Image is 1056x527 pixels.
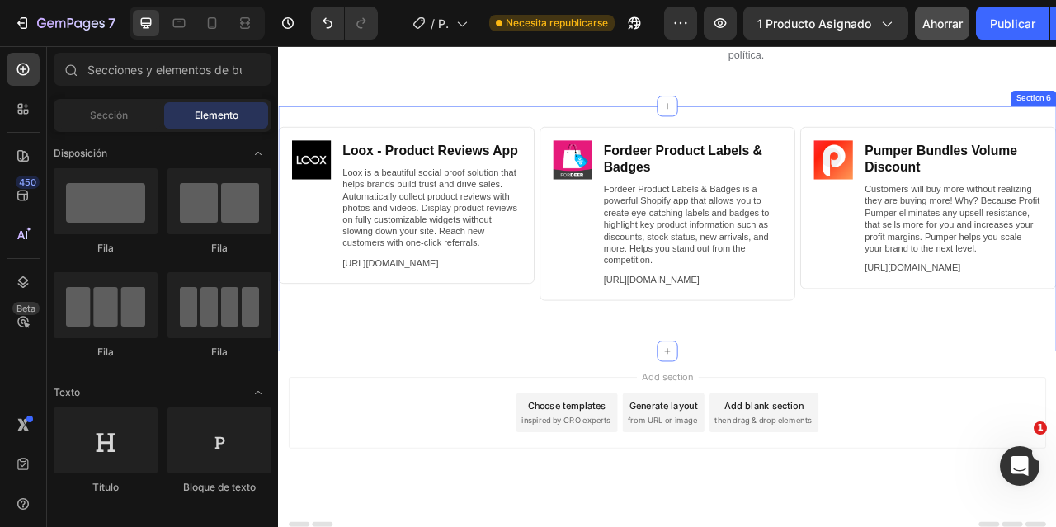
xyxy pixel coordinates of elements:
img: CPij9P7MrYcDEAE=.jpeg [350,120,399,169]
div: Add blank section [568,448,668,465]
font: Título [92,481,119,493]
font: 450 [19,176,36,188]
font: Disposición [54,147,107,159]
font: Fila [211,242,228,254]
h2: Fordeer Product Labels & Badges [412,120,641,166]
button: Publicar [976,7,1049,40]
font: Elemento [195,109,238,121]
p: Customers will buy more without realizing they are buying more! Why? Because Profit Pumper elimin... [746,174,971,264]
p: Fordeer Product Labels & Badges is a powerful Shopify app that allows you to create eye-catching ... [414,174,639,279]
font: 7 [108,15,115,31]
input: Secciones y elementos de búsqueda [54,53,271,86]
span: then drag & drop elements [555,468,678,483]
h2: Pumper Bundles Volume Discount [744,120,973,166]
div: Deshacer/Rehacer [311,7,378,40]
font: 1 [1037,422,1044,433]
font: Beta [16,303,35,314]
p: [URL][DOMAIN_NAME] [746,274,971,289]
font: Publicar [990,16,1035,31]
button: 1 producto asignado [743,7,908,40]
font: Fila [97,242,114,254]
p: [URL][DOMAIN_NAME] [414,289,639,304]
font: Fila [97,346,114,358]
span: Abrir con palanca [245,140,271,167]
button: Ahorrar [915,7,969,40]
img: CIumv63twf4CEAE=.png [681,120,731,169]
div: Section 6 [936,59,987,73]
span: Abrir con palanca [245,379,271,406]
span: Add section [456,412,535,429]
iframe: Área de diseño [278,46,1056,527]
span: from URL or image [445,468,533,483]
font: Texto [54,386,80,398]
font: Ahorrar [922,16,963,31]
font: Necesita republicarse [506,16,608,29]
button: 7 [7,7,123,40]
font: Fila [211,346,228,358]
font: Sección [90,109,128,121]
div: Choose templates [318,448,417,465]
div: Generate layout [447,448,534,465]
font: 1 producto asignado [757,16,871,31]
font: / [431,16,435,31]
iframe: Chat en vivo de Intercom [1000,446,1039,486]
font: Bloque de texto [183,481,256,493]
span: inspired by CRO experts [309,468,422,483]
